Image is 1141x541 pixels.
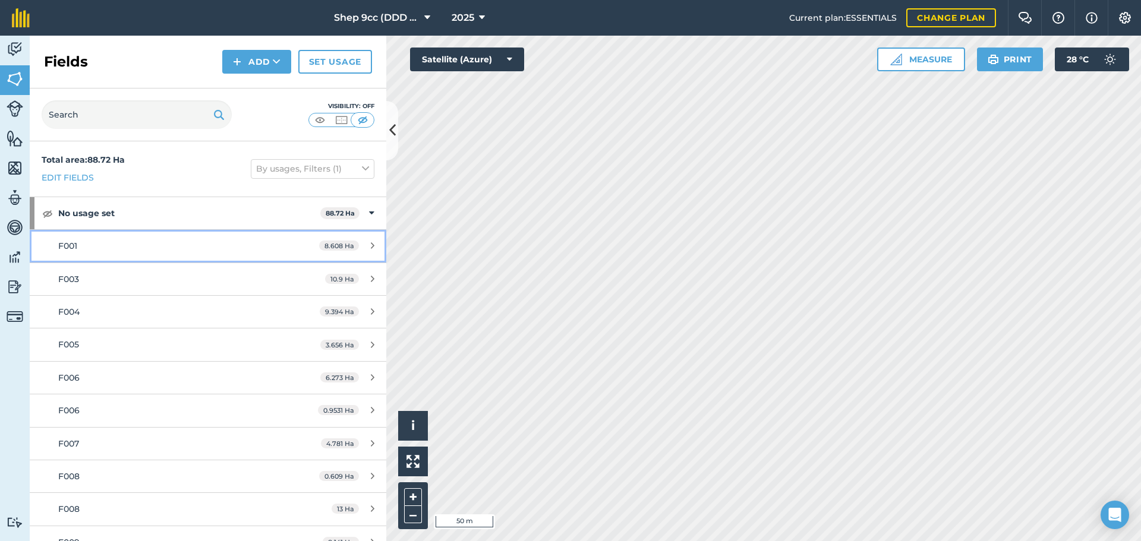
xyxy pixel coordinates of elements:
span: Shep 9cc (DDD Ventures) [334,11,420,25]
span: Current plan : ESSENTIALS [789,11,897,24]
a: Change plan [906,8,996,27]
span: F005 [58,339,79,350]
img: svg+xml;base64,PHN2ZyB4bWxucz0iaHR0cDovL3d3dy53My5vcmcvMjAwMC9zdmciIHdpZHRoPSI1NiIgaGVpZ2h0PSI2MC... [7,129,23,147]
img: svg+xml;base64,PHN2ZyB4bWxucz0iaHR0cDovL3d3dy53My5vcmcvMjAwMC9zdmciIHdpZHRoPSIxOSIgaGVpZ2h0PSIyNC... [213,107,225,122]
img: Four arrows, one pointing top left, one top right, one bottom right and the last bottom left [406,455,420,468]
button: i [398,411,428,441]
a: F0066.273 Ha [30,362,386,394]
span: F004 [58,306,80,317]
img: fieldmargin Logo [12,8,30,27]
img: svg+xml;base64,PHN2ZyB4bWxucz0iaHR0cDovL3d3dy53My5vcmcvMjAwMC9zdmciIHdpZHRoPSIxOCIgaGVpZ2h0PSIyNC... [42,206,53,220]
img: A question mark icon [1051,12,1066,24]
img: svg+xml;base64,PHN2ZyB4bWxucz0iaHR0cDovL3d3dy53My5vcmcvMjAwMC9zdmciIHdpZHRoPSIxNyIgaGVpZ2h0PSIxNy... [1086,11,1098,25]
img: svg+xml;base64,PD94bWwgdmVyc2lvbj0iMS4wIiBlbmNvZGluZz0idXRmLTgiPz4KPCEtLSBHZW5lcmF0b3I6IEFkb2JlIE... [7,278,23,296]
a: Edit fields [42,171,94,184]
button: Add [222,50,291,74]
a: F0074.781 Ha [30,428,386,460]
a: F0080.609 Ha [30,460,386,492]
span: 10.9 Ha [325,274,359,284]
span: F007 [58,438,79,449]
button: Measure [877,48,965,71]
a: F00310.9 Ha [30,263,386,295]
img: svg+xml;base64,PD94bWwgdmVyc2lvbj0iMS4wIiBlbmNvZGluZz0idXRmLTgiPz4KPCEtLSBHZW5lcmF0b3I6IEFkb2JlIE... [7,189,23,207]
img: svg+xml;base64,PHN2ZyB4bWxucz0iaHR0cDovL3d3dy53My5vcmcvMjAwMC9zdmciIHdpZHRoPSI1MCIgaGVpZ2h0PSI0MC... [355,114,370,126]
span: 2025 [452,11,474,25]
img: svg+xml;base64,PHN2ZyB4bWxucz0iaHR0cDovL3d3dy53My5vcmcvMjAwMC9zdmciIHdpZHRoPSI1NiIgaGVpZ2h0PSI2MC... [7,70,23,88]
strong: No usage set [58,197,320,229]
button: By usages, Filters (1) [251,159,374,178]
span: i [411,418,415,433]
a: F00813 Ha [30,493,386,525]
img: svg+xml;base64,PHN2ZyB4bWxucz0iaHR0cDovL3d3dy53My5vcmcvMjAwMC9zdmciIHdpZHRoPSI1MCIgaGVpZ2h0PSI0MC... [313,114,327,126]
img: Two speech bubbles overlapping with the left bubble in the forefront [1018,12,1032,24]
img: svg+xml;base64,PD94bWwgdmVyc2lvbj0iMS4wIiBlbmNvZGluZz0idXRmLTgiPz4KPCEtLSBHZW5lcmF0b3I6IEFkb2JlIE... [1098,48,1122,71]
span: 4.781 Ha [321,438,359,448]
span: 0.609 Ha [319,471,359,481]
span: F006 [58,372,80,383]
a: F0018.608 Ha [30,230,386,262]
span: 3.656 Ha [320,340,359,350]
span: F003 [58,274,79,284]
span: F001 [58,241,77,251]
span: 28 ° C [1067,48,1089,71]
span: F006 [58,405,80,416]
div: Open Intercom Messenger [1101,501,1129,529]
span: 9.394 Ha [320,306,359,317]
button: + [404,488,422,506]
button: Print [977,48,1044,71]
img: Ruler icon [890,53,902,65]
div: No usage set88.72 Ha [30,197,386,229]
strong: 88.72 Ha [326,209,355,217]
h2: Fields [44,52,88,71]
img: svg+xml;base64,PD94bWwgdmVyc2lvbj0iMS4wIiBlbmNvZGluZz0idXRmLTgiPz4KPCEtLSBHZW5lcmF0b3I6IEFkb2JlIE... [7,100,23,117]
img: svg+xml;base64,PHN2ZyB4bWxucz0iaHR0cDovL3d3dy53My5vcmcvMjAwMC9zdmciIHdpZHRoPSI1MCIgaGVpZ2h0PSI0MC... [334,114,349,126]
button: – [404,506,422,523]
a: F0060.9531 Ha [30,394,386,426]
strong: Total area : 88.72 Ha [42,154,125,165]
span: 8.608 Ha [319,241,359,251]
a: F0049.394 Ha [30,296,386,328]
button: 28 °C [1055,48,1129,71]
span: 13 Ha [332,504,359,514]
img: svg+xml;base64,PD94bWwgdmVyc2lvbj0iMS4wIiBlbmNvZGluZz0idXRmLTgiPz4KPCEtLSBHZW5lcmF0b3I6IEFkb2JlIE... [7,40,23,58]
span: 0.9531 Ha [318,405,359,415]
a: F0053.656 Ha [30,328,386,360]
div: Visibility: Off [308,102,374,111]
img: svg+xml;base64,PHN2ZyB4bWxucz0iaHR0cDovL3d3dy53My5vcmcvMjAwMC9zdmciIHdpZHRoPSI1NiIgaGVpZ2h0PSI2MC... [7,159,23,177]
input: Search [42,100,232,129]
img: svg+xml;base64,PHN2ZyB4bWxucz0iaHR0cDovL3d3dy53My5vcmcvMjAwMC9zdmciIHdpZHRoPSIxNCIgaGVpZ2h0PSIyNC... [233,55,241,69]
button: Satellite (Azure) [410,48,524,71]
a: Set usage [298,50,372,74]
span: F008 [58,471,80,482]
img: svg+xml;base64,PD94bWwgdmVyc2lvbj0iMS4wIiBlbmNvZGluZz0idXRmLTgiPz4KPCEtLSBHZW5lcmF0b3I6IEFkb2JlIE... [7,517,23,528]
span: F008 [58,504,80,514]
img: svg+xml;base64,PD94bWwgdmVyc2lvbj0iMS4wIiBlbmNvZGluZz0idXRmLTgiPz4KPCEtLSBHZW5lcmF0b3I6IEFkb2JlIE... [7,219,23,236]
img: svg+xml;base64,PD94bWwgdmVyc2lvbj0iMS4wIiBlbmNvZGluZz0idXRmLTgiPz4KPCEtLSBHZW5lcmF0b3I6IEFkb2JlIE... [7,308,23,325]
img: svg+xml;base64,PHN2ZyB4bWxucz0iaHR0cDovL3d3dy53My5vcmcvMjAwMC9zdmciIHdpZHRoPSIxOSIgaGVpZ2h0PSIyNC... [988,52,999,67]
img: A cog icon [1118,12,1132,24]
img: svg+xml;base64,PD94bWwgdmVyc2lvbj0iMS4wIiBlbmNvZGluZz0idXRmLTgiPz4KPCEtLSBHZW5lcmF0b3I6IEFkb2JlIE... [7,248,23,266]
span: 6.273 Ha [320,372,359,382]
